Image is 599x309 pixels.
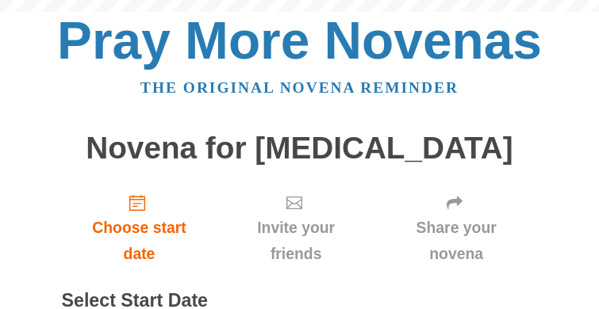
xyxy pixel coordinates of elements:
span: Invite your friends [232,215,359,267]
span: Share your novena [391,215,522,267]
div: Click "Next" to confirm your start date first. [375,181,538,275]
a: Choose start date [62,181,217,275]
a: Pray More Novenas [57,11,542,70]
a: The original novena reminder [140,79,459,96]
span: Choose start date [78,215,202,267]
h1: Novena for [MEDICAL_DATA] [62,132,538,166]
div: Click "Next" to confirm your start date first. [217,181,374,275]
